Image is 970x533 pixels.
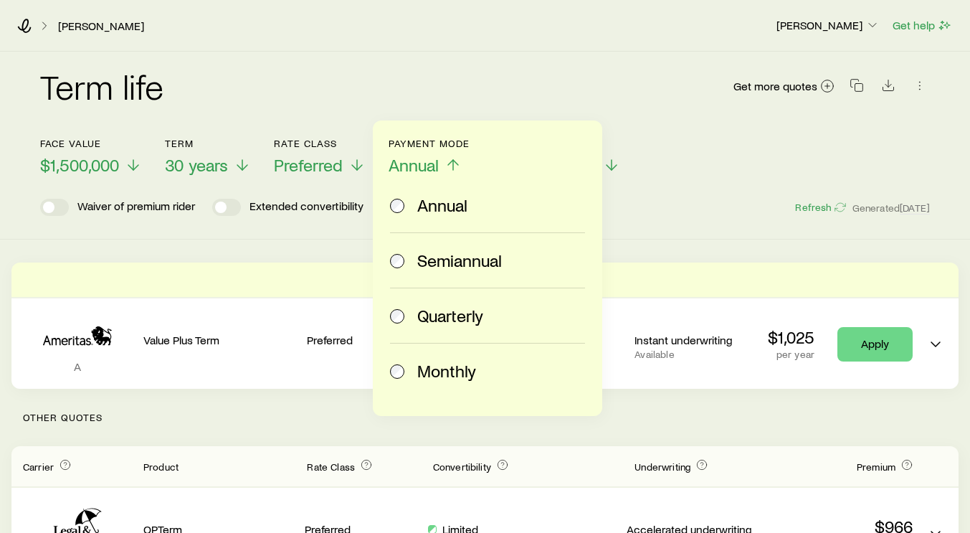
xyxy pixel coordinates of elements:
p: [PERSON_NAME] [776,18,880,32]
a: [PERSON_NAME] [57,19,145,33]
button: Refresh [794,201,846,214]
p: Other Quotes [11,389,959,446]
p: Face value [40,138,142,149]
p: A [23,359,132,374]
button: Rate ClassPreferred [274,138,366,176]
span: Convertibility [433,461,491,473]
span: Carrier [23,461,54,473]
a: Download CSV [878,81,898,95]
button: Get help [892,17,953,34]
span: Annual [389,155,439,175]
span: Generated [852,202,930,214]
p: Available [634,349,748,360]
span: $1,500,000 [40,155,119,175]
p: Extended convertibility [249,199,363,216]
h2: Term life [40,69,163,103]
p: Term [165,138,251,149]
button: Face value$1,500,000 [40,138,142,176]
p: Payment Mode [389,138,470,149]
button: Term30 years [165,138,251,176]
p: Preferred [307,333,421,347]
span: 30 years [165,155,228,175]
p: Value Plus Term [143,333,295,347]
p: $1,025 [768,327,814,347]
span: Preferred [274,155,343,175]
span: Get more quotes [733,80,817,92]
button: [PERSON_NAME] [776,17,880,34]
span: Premium [857,461,895,473]
p: per year [768,349,814,360]
a: Apply [837,327,913,362]
p: Waiver of premium rider [77,199,195,216]
span: Rate Class [307,461,355,473]
span: Underwriting [634,461,690,473]
a: Get more quotes [733,78,835,95]
div: Term quotes [11,263,959,389]
span: [DATE] [900,202,930,214]
p: Rate Class [274,138,366,149]
p: Instant underwriting [634,333,748,347]
button: Payment ModeAnnual [389,138,470,176]
span: Product [143,461,179,473]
